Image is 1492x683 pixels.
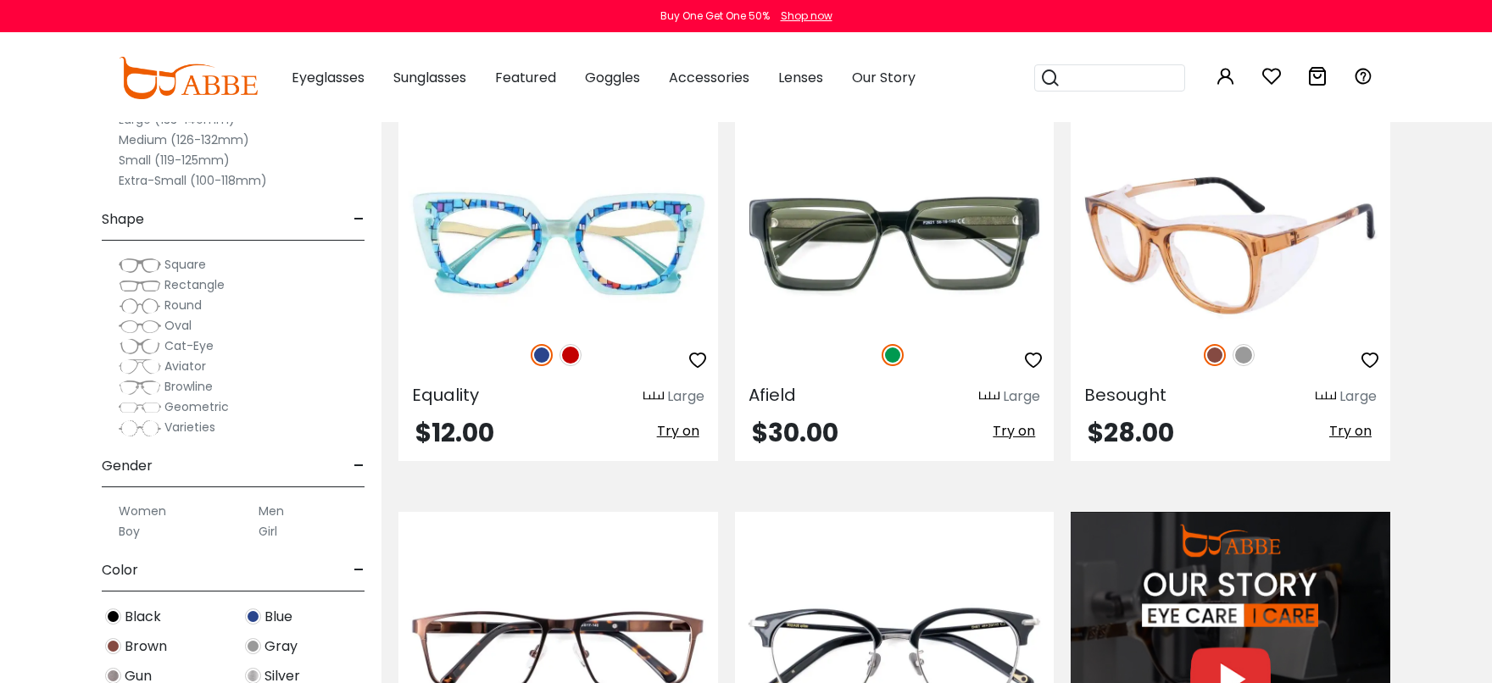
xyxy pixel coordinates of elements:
[354,446,365,486] span: -
[1071,165,1390,325] img: Brown Besought - TR ,Universal Bridge Fit
[735,165,1055,325] img: Green Afield - Acetate ,Universal Bridge Fit
[354,199,365,240] span: -
[119,501,166,521] label: Women
[772,8,832,23] a: Shop now
[105,608,121,625] img: Black
[105,638,121,654] img: Brown
[660,8,770,24] div: Buy One Get One 50%
[652,420,704,442] button: Try on
[1316,391,1336,403] img: size ruler
[988,420,1040,442] button: Try on
[1339,386,1377,407] div: Large
[667,386,704,407] div: Large
[102,199,144,240] span: Shape
[119,297,161,314] img: Round.png
[752,414,838,451] span: $30.00
[119,130,249,150] label: Medium (126-132mm)
[164,337,214,354] span: Cat-Eye
[119,358,161,375] img: Aviator.png
[245,638,261,654] img: Gray
[495,68,556,87] span: Featured
[119,379,161,396] img: Browline.png
[993,421,1035,441] span: Try on
[119,257,161,274] img: Square.png
[119,399,161,416] img: Geometric.png
[354,550,365,591] span: -
[125,636,167,657] span: Brown
[164,297,202,314] span: Round
[119,318,161,335] img: Oval.png
[164,317,192,334] span: Oval
[393,68,466,87] span: Sunglasses
[531,344,553,366] img: Blue
[264,636,298,657] span: Gray
[1204,344,1226,366] img: Brown
[164,419,215,436] span: Varieties
[1084,383,1166,407] span: Besought
[259,521,277,541] label: Girl
[164,398,229,415] span: Geometric
[264,607,292,627] span: Blue
[643,391,664,403] img: size ruler
[1324,420,1377,442] button: Try on
[119,170,267,191] label: Extra-Small (100-118mm)
[259,501,284,521] label: Men
[1088,414,1174,451] span: $28.00
[119,521,140,541] label: Boy
[415,414,494,451] span: $12.00
[585,68,640,87] span: Goggles
[1233,344,1255,366] img: Gray
[102,550,138,591] span: Color
[1003,386,1040,407] div: Large
[119,277,161,294] img: Rectangle.png
[119,419,161,437] img: Varieties.png
[102,446,153,486] span: Gender
[119,150,230,170] label: Small (119-125mm)
[852,68,916,87] span: Our Story
[245,608,261,625] img: Blue
[749,383,796,407] span: Afield
[559,344,582,366] img: Red
[781,8,832,24] div: Shop now
[398,165,718,325] img: Blue Equality - Acetate ,Universal Bridge Fit
[164,256,206,273] span: Square
[164,276,225,293] span: Rectangle
[119,338,161,355] img: Cat-Eye.png
[657,421,699,441] span: Try on
[125,607,161,627] span: Black
[1329,421,1372,441] span: Try on
[669,68,749,87] span: Accessories
[412,383,479,407] span: Equality
[778,68,823,87] span: Lenses
[979,391,999,403] img: size ruler
[292,68,365,87] span: Eyeglasses
[164,378,213,395] span: Browline
[882,344,904,366] img: Green
[164,358,206,375] span: Aviator
[119,57,258,99] img: abbeglasses.com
